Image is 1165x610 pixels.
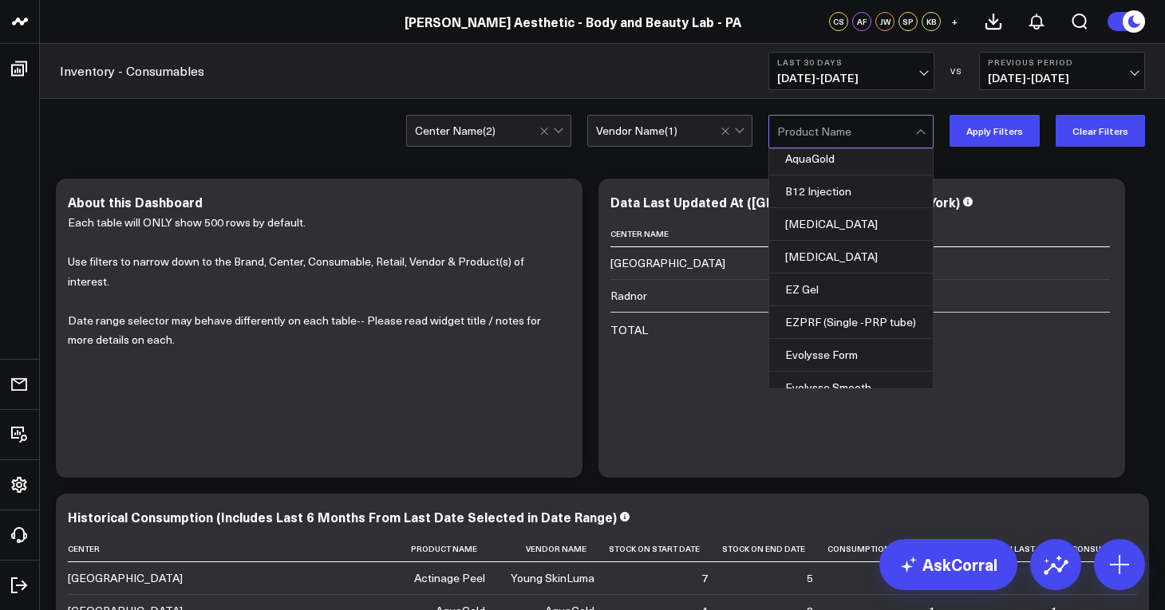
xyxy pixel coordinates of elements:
div: Radnor [610,288,647,304]
span: [DATE] - [DATE] [777,72,926,85]
div: Evolysse Smooth [769,372,933,404]
a: [PERSON_NAME] Aesthetic - Body and Beauty Lab - PA [405,13,741,30]
span: + [951,16,958,27]
th: Center Name [610,221,770,247]
div: [MEDICAL_DATA] [769,208,933,241]
th: Product Name [227,536,500,562]
p: Date range selector may behave differently on each table-- Please read widget title / notes for m... [68,311,559,350]
div: 5 [807,570,813,586]
button: Clear Filters [1056,115,1145,147]
div: AF [852,12,871,31]
div: Vendor Name ( 1 ) [596,124,677,137]
div: About this Dashboard [68,193,203,211]
div: Each table will ONLY show 500 rows by default. [68,213,571,462]
th: Center [68,536,227,562]
div: [GEOGRAPHIC_DATA] [610,255,725,271]
div: EZPRF (Single -PRP tube) [769,306,933,339]
div: [GEOGRAPHIC_DATA] [68,570,183,586]
div: EZ Gel [769,274,933,306]
div: Evolysse Form [769,339,933,372]
button: Apply Filters [950,115,1040,147]
a: AskCorral [879,539,1017,590]
div: KB [922,12,941,31]
a: Inventory - Consumables [60,62,204,80]
div: TOTAL [610,322,648,338]
b: Previous Period [988,57,1136,67]
div: B12 Injection [769,175,933,208]
span: [DATE] - [DATE] [988,72,1136,85]
div: [MEDICAL_DATA] [769,241,933,274]
th: Last Sync [770,221,1110,247]
th: Stock On End Date [722,536,827,562]
div: AquaGold [769,143,933,175]
p: Use filters to narrow down to the Brand, Center, Consumable, Retail, Vendor & Product(s) of inter... [68,252,559,291]
th: Stock On Start Date [609,536,722,562]
div: Data Last Updated At ([GEOGRAPHIC_DATA]/New_York) [610,193,960,211]
div: Historical Consumption (Includes Last 6 Months From Last Date Selected in Date Range) [68,508,617,525]
th: Consumption Last 1m [827,536,950,562]
th: Vendor Name [500,536,609,562]
div: VS [942,66,971,76]
th: Consumption Last 2m [950,536,1072,562]
div: CS [829,12,848,31]
div: Actinage Peel [414,570,485,586]
b: Last 30 Days [777,57,926,67]
button: + [945,12,964,31]
div: SP [898,12,918,31]
div: Young SkinLuma [511,570,594,586]
div: Center Name ( 2 ) [415,124,496,137]
div: JW [875,12,894,31]
button: Last 30 Days[DATE]-[DATE] [768,52,934,90]
button: Previous Period[DATE]-[DATE] [979,52,1145,90]
div: 7 [701,570,708,586]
